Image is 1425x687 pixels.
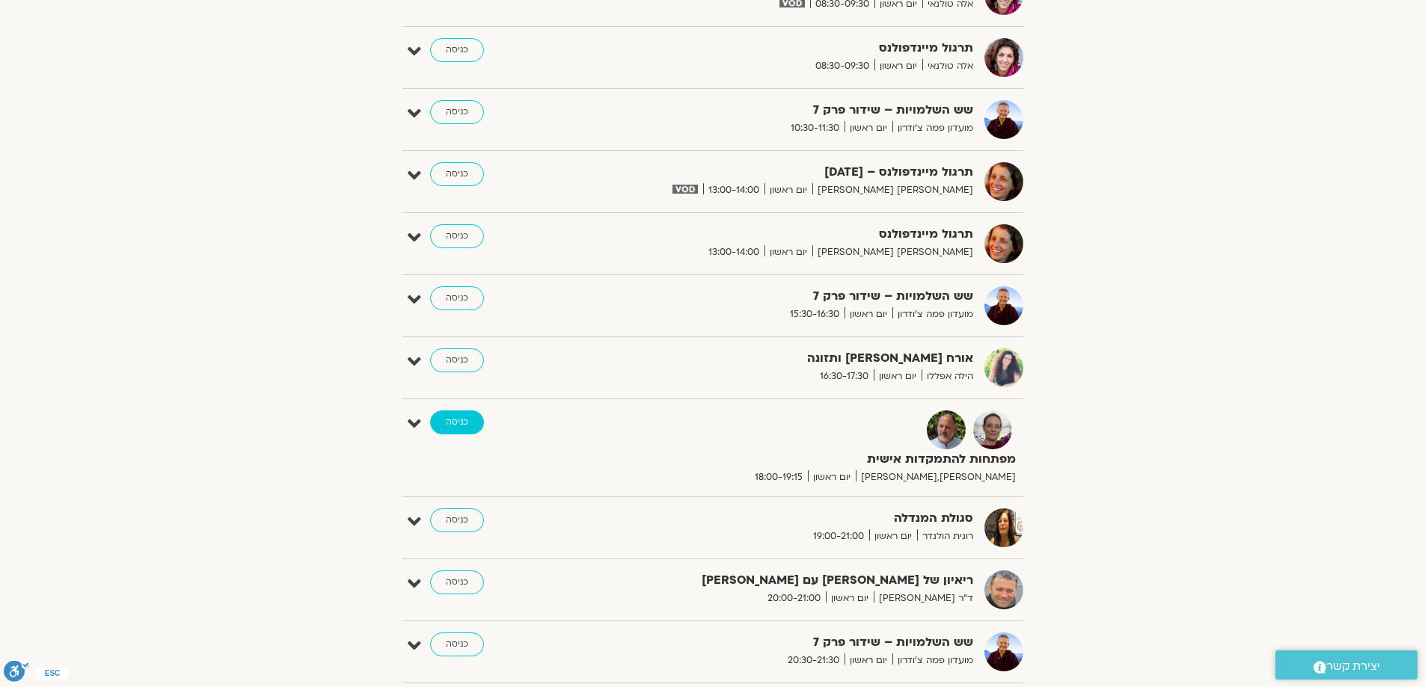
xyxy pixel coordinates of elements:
strong: מפתחות להתמקדות אישית [649,449,1016,469]
span: 20:00-21:00 [762,591,826,606]
span: יום ראשון [874,369,922,384]
span: יום ראשון [764,182,812,198]
a: כניסה [430,38,484,62]
span: מועדון פמה צ'ודרון [892,120,973,136]
span: יום ראשון [845,306,892,322]
span: 13:00-14:00 [703,182,764,198]
span: 19:00-21:00 [808,529,869,544]
strong: שש השלמויות – שידור פרק 7 [607,286,973,306]
span: 15:30-16:30 [785,306,845,322]
span: 16:30-17:30 [815,369,874,384]
strong: אורח [PERSON_NAME] ותזונה [607,348,973,369]
span: יום ראשון [826,591,874,606]
span: יצירת קשר [1326,656,1380,677]
span: 20:30-21:30 [782,653,845,668]
span: ד"ר [PERSON_NAME] [874,591,973,606]
span: יום ראשון [874,58,922,74]
strong: סגולת המנדלה [607,508,973,529]
a: כניסה [430,410,484,434]
span: מועדון פמה צ'ודרון [892,306,973,322]
img: vodicon [672,185,697,194]
span: יום ראשון [845,120,892,136]
span: 18:00-19:15 [750,469,808,485]
span: יום ראשון [808,469,856,485]
a: כניסה [430,348,484,372]
span: רונית הולנדר [917,529,973,544]
span: 13:00-14:00 [703,244,764,260]
span: [PERSON_NAME] [PERSON_NAME] [812,244,973,260]
span: יום ראשון [764,244,812,260]
a: יצירת קשר [1275,650,1418,680]
a: כניסה [430,224,484,248]
span: [PERSON_NAME],[PERSON_NAME] [856,469,1016,485]
a: כניסה [430,100,484,124]
span: [PERSON_NAME] [PERSON_NAME] [812,182,973,198]
a: כניסה [430,286,484,310]
strong: תרגול מיינדפולנס – [DATE] [607,162,973,182]
a: כניסה [430,162,484,186]
span: מועדון פמה צ'ודרון [892,653,973,668]
span: יום ראשון [869,529,917,544]
strong: שש השלמויות – שידור פרק 7 [607,100,973,120]
strong: שש השלמויות – שידור פרק 7 [607,632,973,653]
strong: תרגול מיינדפולנס [607,224,973,244]
strong: תרגול מיינדפולנס [607,38,973,58]
span: 08:30-09:30 [810,58,874,74]
span: 10:30-11:30 [785,120,845,136]
span: אלה טולנאי [922,58,973,74]
a: כניסה [430,570,484,594]
span: הילה אפללו [922,369,973,384]
span: יום ראשון [845,653,892,668]
a: כניסה [430,632,484,656]
strong: ריאיון של [PERSON_NAME] עם [PERSON_NAME] [607,570,973,591]
a: כניסה [430,508,484,532]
